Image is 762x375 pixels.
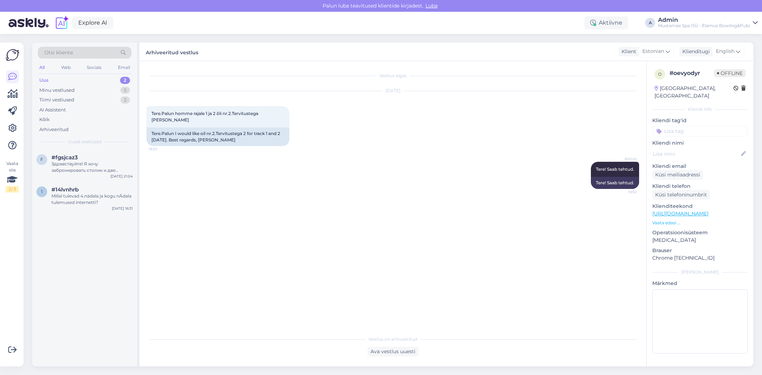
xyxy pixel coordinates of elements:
[658,71,662,77] span: o
[44,49,73,56] span: Otsi kliente
[652,139,748,147] p: Kliendi nimi
[679,48,710,55] div: Klienditugi
[652,229,748,236] p: Operatsioonisüsteem
[652,126,748,136] input: Lisa tag
[39,116,50,123] div: Kõik
[652,202,748,210] p: Klienditeekond
[39,87,75,94] div: Minu vestlused
[151,111,259,122] span: Tere.Palun homme rajale 1 ja 2 õli nr.2.Tervitustega [PERSON_NAME]
[39,77,49,84] div: Uus
[652,190,710,200] div: Küsi telefoninumbrit
[652,236,748,244] p: [MEDICAL_DATA]
[146,127,289,146] div: Tere.Palun I would like oil nr.2.Tervitustega 2 for track 1 and 2 [DATE]. Best regards, [PERSON_N...
[51,193,133,206] div: Millal tulevad 4.nädala ja kogu nÄdala tulemused internetti?
[584,16,628,29] div: Aktiivne
[658,17,758,29] a: AdminMustamäe Spa OÜ - Elamus Bowling&Pubi
[652,117,748,124] p: Kliendi tag'id
[116,63,131,72] div: Email
[652,247,748,254] p: Brauser
[72,17,113,29] a: Explore AI
[642,47,664,55] span: Estonian
[149,146,175,152] span: 19:33
[6,160,19,192] div: Vaata siia
[652,106,748,112] div: Kliendi info
[596,166,634,172] span: Tere! Saab tehtud.
[653,150,739,158] input: Lisa nimi
[714,69,746,77] span: Offline
[146,72,639,79] div: Vestlus algas
[51,154,78,161] span: #fgsjcaz3
[51,186,79,193] span: #14lvnhrb
[110,174,133,179] div: [DATE] 21:04
[60,63,72,72] div: Web
[51,161,133,174] div: Здравствуйте! Я хочу забронировать столик и две дорожки на 1 ноября
[39,106,66,114] div: AI Assistent
[610,189,637,195] span: 19:50
[39,96,74,104] div: Tiimi vestlused
[652,170,703,180] div: Küsi meiliaadressi
[40,157,43,162] span: f
[652,254,748,262] p: Chrome [TECHNICAL_ID]
[716,47,734,55] span: English
[146,87,639,94] div: [DATE]
[645,18,655,28] div: A
[38,63,46,72] div: All
[652,269,748,275] div: [PERSON_NAME]
[54,15,69,30] img: explore-ai
[658,23,750,29] div: Mustamäe Spa OÜ - Elamus Bowling&Pubi
[652,210,708,217] a: [URL][DOMAIN_NAME]
[6,186,19,192] div: 2 / 3
[652,280,748,287] p: Märkmed
[112,206,133,211] div: [DATE] 16:31
[652,162,748,170] p: Kliendi email
[85,63,103,72] div: Socials
[41,189,43,194] span: 1
[120,77,130,84] div: 2
[652,220,748,226] p: Vaata edasi ...
[658,17,750,23] div: Admin
[39,126,69,133] div: Arhiveeritud
[652,182,748,190] p: Kliendi telefon
[669,69,714,77] div: # oevyodyr
[68,139,101,145] span: Uued vestlused
[423,2,440,9] span: Luba
[591,177,639,189] div: Tere! Saab tehtud.
[120,87,130,94] div: 5
[368,347,418,356] div: Ava vestlus uuesti
[619,48,636,55] div: Klient
[368,336,417,342] span: Vestlus on arhiveeritud
[146,47,198,56] label: Arhiveeritud vestlus
[610,156,637,161] span: Admin
[6,48,19,62] img: Askly Logo
[654,85,733,100] div: [GEOGRAPHIC_DATA], [GEOGRAPHIC_DATA]
[120,96,130,104] div: 2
